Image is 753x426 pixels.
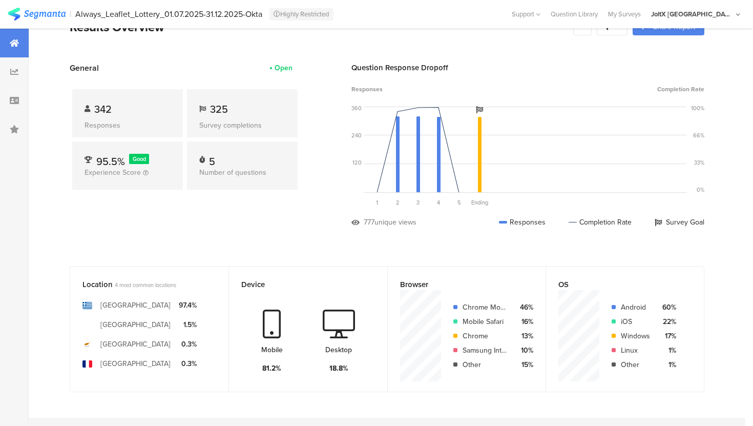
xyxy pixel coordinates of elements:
[463,359,508,370] div: Other
[400,279,517,290] div: Browser
[603,9,646,19] a: My Surveys
[100,358,171,369] div: [GEOGRAPHIC_DATA]
[515,345,533,356] div: 10%
[569,217,632,228] div: Completion Rate
[515,302,533,313] div: 46%
[621,359,650,370] div: Other
[515,331,533,341] div: 13%
[100,319,171,330] div: [GEOGRAPHIC_DATA]
[82,279,199,290] div: Location
[621,316,650,327] div: iOS
[463,331,508,341] div: Chrome
[658,345,676,356] div: 1%
[476,106,483,113] i: Survey Goal
[115,281,176,289] span: 4 most common locations
[209,154,215,164] div: 5
[241,279,358,290] div: Device
[463,316,508,327] div: Mobile Safari
[269,8,333,21] div: Highly Restricted
[75,9,262,19] div: Always_Leaflet_Lottery_01.07.2025-31.12.2025-Okta
[658,316,676,327] div: 22%
[621,302,650,313] div: Android
[325,344,352,355] div: Desktop
[351,131,362,139] div: 240
[96,154,125,169] span: 95.5%
[133,155,146,163] span: Good
[329,363,348,374] div: 18.8%
[437,198,440,207] span: 4
[179,300,197,311] div: 97.4%
[546,9,603,19] a: Question Library
[210,102,228,117] span: 325
[94,102,112,117] span: 342
[85,167,141,178] span: Experience Score
[100,339,171,350] div: [GEOGRAPHIC_DATA]
[512,6,540,22] div: Support
[658,331,676,341] div: 17%
[469,198,490,207] div: Ending
[657,85,704,94] span: Completion Rate
[463,345,508,356] div: Samsung Internet
[653,24,695,31] span: Share Report
[8,8,66,21] img: segmanta logo
[621,331,650,341] div: Windows
[70,62,99,74] span: General
[179,358,197,369] div: 0.3%
[100,300,171,311] div: [GEOGRAPHIC_DATA]
[396,198,400,207] span: 2
[515,316,533,327] div: 16%
[376,198,378,207] span: 1
[416,198,420,207] span: 3
[515,359,533,370] div: 15%
[693,131,704,139] div: 66%
[658,302,676,313] div: 60%
[558,279,675,290] div: OS
[658,359,676,370] div: 1%
[352,158,362,167] div: 120
[351,104,362,112] div: 360
[621,345,650,356] div: Linux
[457,198,461,207] span: 5
[351,62,704,73] div: Question Response Dropoff
[694,158,704,167] div: 33%
[697,186,704,194] div: 0%
[85,120,171,131] div: Responses
[351,85,383,94] span: Responses
[655,217,704,228] div: Survey Goal
[463,302,508,313] div: Chrome Mobile
[364,217,374,228] div: 777
[199,120,285,131] div: Survey completions
[179,319,197,330] div: 1.5%
[199,167,266,178] span: Number of questions
[651,9,733,19] div: JoltX [GEOGRAPHIC_DATA]
[179,339,197,350] div: 0.3%
[374,217,416,228] div: unique views
[261,344,283,355] div: Mobile
[275,63,292,73] div: Open
[691,104,704,112] div: 100%
[70,8,71,20] div: |
[499,217,546,228] div: Responses
[262,363,281,374] div: 81.2%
